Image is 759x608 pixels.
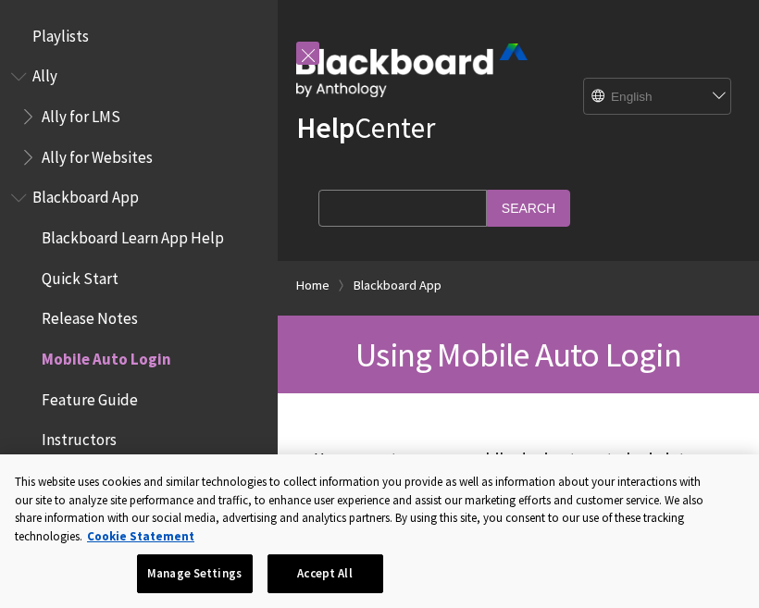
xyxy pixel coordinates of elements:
nav: Book outline for Playlists [11,20,267,52]
a: Blackboard App [354,274,442,297]
span: Ally for Websites [42,142,153,167]
span: Feature Guide [42,384,138,409]
a: More information about your privacy, opens in a new tab [87,528,194,544]
span: Release Notes [42,304,138,329]
span: Using Mobile Auto Login [355,333,681,376]
span: Quick Start [42,263,118,288]
span: Ally for LMS [42,101,120,126]
p: You can set up your mobile device to auto login into the Blackboard Learn app. This way you'll av... [315,447,722,544]
button: Accept All [268,554,383,593]
button: Manage Settings [137,554,253,593]
div: This website uses cookies and similar technologies to collect information you provide as well as ... [15,473,706,545]
span: Mobile Auto Login [42,343,171,368]
span: Blackboard App [32,182,139,207]
img: Blackboard by Anthology [296,43,528,97]
span: Blackboard Learn App Help [42,222,224,247]
strong: Help [296,109,355,146]
span: Ally [32,61,57,86]
span: Instructors [42,425,117,450]
input: Search [487,190,570,226]
select: Site Language Selector [584,79,732,116]
span: Playlists [32,20,89,45]
nav: Book outline for Anthology Ally Help [11,61,267,173]
a: HelpCenter [296,109,435,146]
a: Home [296,274,330,297]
